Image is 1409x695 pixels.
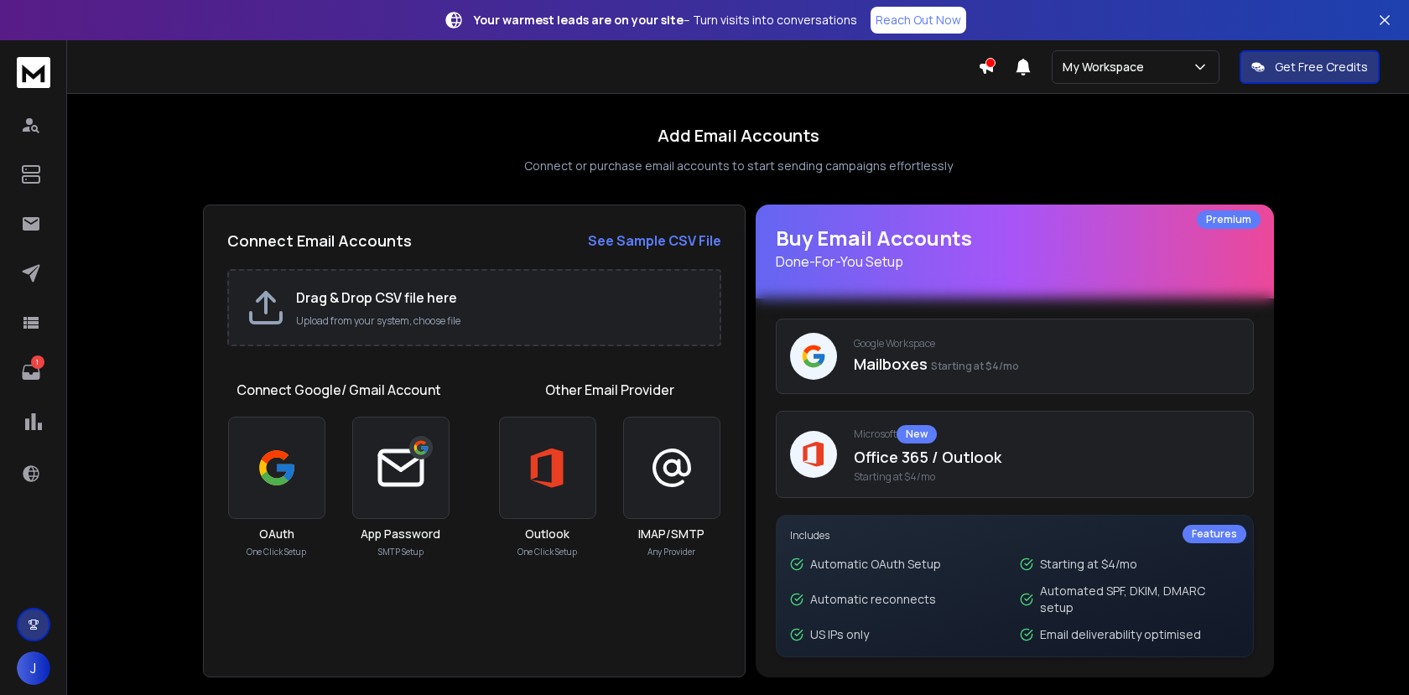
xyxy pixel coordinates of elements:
p: Done-For-You Setup [776,252,1254,272]
p: Automatic OAuth Setup [810,556,941,573]
h3: IMAP/SMTP [638,526,704,542]
p: Get Free Credits [1275,59,1368,75]
p: Connect or purchase email accounts to start sending campaigns effortlessly [524,158,953,174]
strong: Your warmest leads are on your site [474,12,684,28]
p: SMTP Setup [378,546,424,558]
a: 1 [14,355,48,389]
p: My Workspace [1063,59,1151,75]
p: Automated SPF, DKIM, DMARC setup [1040,583,1240,616]
div: Premium [1197,210,1261,229]
div: Features [1183,525,1246,543]
span: Starting at $4/mo [854,470,1240,484]
p: Includes [790,529,1240,542]
h1: Add Email Accounts [658,124,819,148]
span: Starting at $4/mo [931,359,1019,373]
h3: OAuth [259,526,294,542]
h2: Drag & Drop CSV file here [296,288,703,308]
a: See Sample CSV File [588,231,721,251]
strong: See Sample CSV File [588,231,721,250]
h1: Other Email Provider [545,380,674,400]
p: Google Workspace [854,337,1240,350]
p: Upload from your system, choose file [296,314,703,328]
p: Automatic reconnects [810,591,936,608]
h3: Outlook [525,526,569,542]
button: J [17,651,50,685]
p: One Click Setup [247,546,306,558]
a: Reach Out Now [871,7,966,34]
button: Get Free Credits [1240,50,1380,84]
p: Reach Out Now [876,12,961,29]
p: Starting at $4/mo [1040,556,1137,573]
p: – Turn visits into conversations [474,12,857,29]
p: US IPs only [810,626,869,643]
div: New [897,425,937,443]
h2: Connect Email Accounts [227,229,412,252]
p: Microsoft [854,425,1240,443]
p: Office 365 / Outlook [854,445,1240,469]
p: Any Provider [647,546,695,558]
p: One Click Setup [517,546,577,558]
p: 1 [31,355,44,369]
h1: Buy Email Accounts [776,225,1254,272]
p: Mailboxes [854,352,1240,376]
p: Email deliverability optimised [1040,626,1201,643]
img: logo [17,57,50,88]
h3: App Password [361,526,440,542]
h1: Connect Google/ Gmail Account [237,380,441,400]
